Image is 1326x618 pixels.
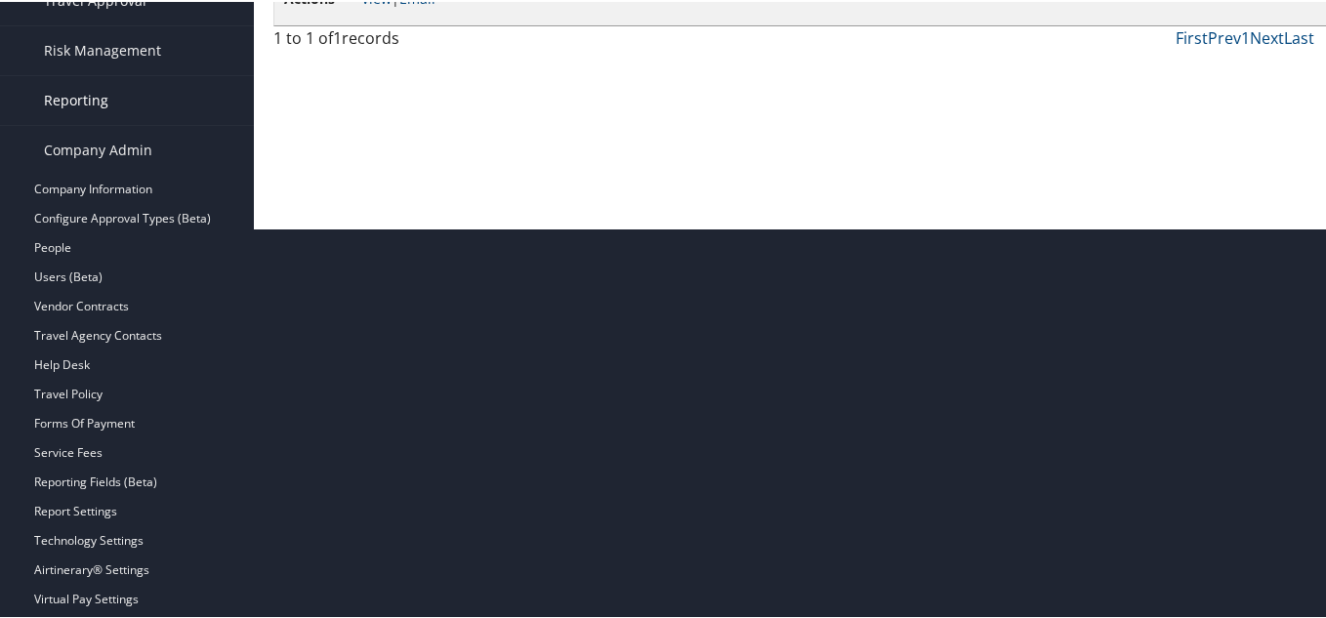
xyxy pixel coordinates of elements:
[44,74,108,123] span: Reporting
[1284,25,1314,47] a: Last
[1250,25,1284,47] a: Next
[1176,25,1208,47] a: First
[44,124,152,173] span: Company Admin
[333,25,342,47] span: 1
[273,24,512,58] div: 1 to 1 of records
[1241,25,1250,47] a: 1
[44,24,161,73] span: Risk Management
[1208,25,1241,47] a: Prev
